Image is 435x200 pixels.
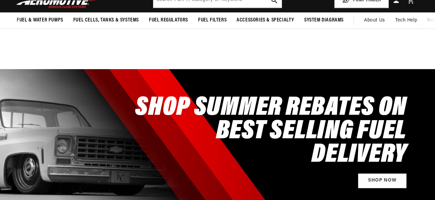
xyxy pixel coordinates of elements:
summary: Fuel Cells, Tanks & Systems [68,12,144,28]
span: Fuel Regulators [149,17,188,24]
span: Accessories & Specialty [237,17,294,24]
summary: Tech Help [390,12,422,29]
a: About Us [359,12,390,29]
summary: Fuel Filters [193,12,232,28]
span: Fuel Cells, Tanks & Systems [73,17,139,24]
a: Shop Now [358,173,407,189]
span: System Diagrams [304,17,344,24]
span: Fuel Filters [198,17,227,24]
span: Fuel & Water Pumps [17,17,63,24]
summary: Accessories & Specialty [232,12,299,28]
span: About Us [364,18,385,23]
summary: Fuel & Water Pumps [12,12,68,28]
span: Tech Help [395,17,417,24]
h2: SHOP SUMMER REBATES ON BEST SELLING FUEL DELIVERY [120,96,407,167]
summary: Fuel Regulators [144,12,193,28]
summary: System Diagrams [299,12,349,28]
